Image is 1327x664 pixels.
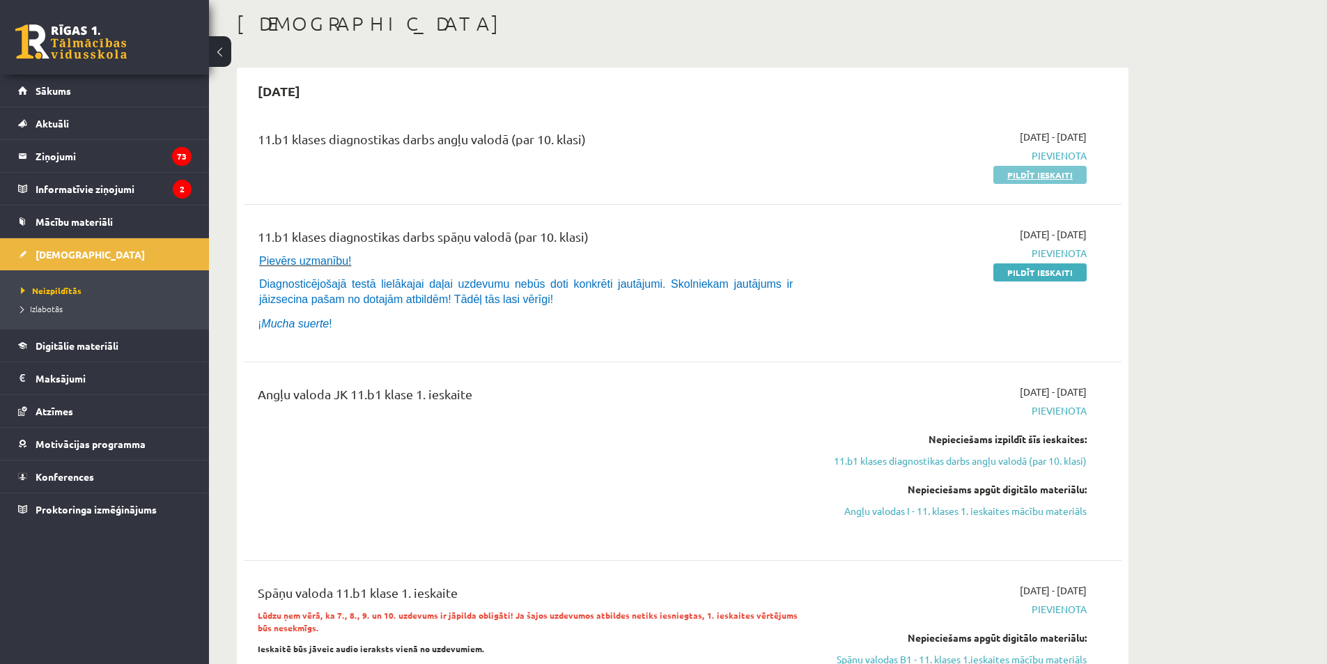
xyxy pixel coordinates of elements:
span: Proktoringa izmēģinājums [36,503,157,516]
div: 11.b1 klases diagnostikas darbs spāņu valodā (par 10. klasi) [258,227,803,253]
a: Pildīt ieskaiti [993,166,1087,184]
i: 2 [173,180,192,199]
div: Nepieciešams izpildīt šīs ieskaites: [824,432,1087,447]
a: Proktoringa izmēģinājums [18,493,192,525]
a: Sākums [18,75,192,107]
span: Atzīmes [36,405,73,417]
a: Atzīmes [18,395,192,427]
a: Informatīvie ziņojumi2 [18,173,192,205]
a: Digitālie materiāli [18,330,192,362]
span: [DATE] - [DATE] [1020,227,1087,242]
span: Izlabotās [21,303,63,314]
a: Konferences [18,461,192,493]
i: 73 [172,147,192,166]
span: [DEMOGRAPHIC_DATA] [36,248,145,261]
a: [DEMOGRAPHIC_DATA] [18,238,192,270]
div: Spāņu valoda 11.b1 klase 1. ieskaite [258,583,803,609]
span: Aktuāli [36,117,69,130]
div: Angļu valoda JK 11.b1 klase 1. ieskaite [258,385,803,410]
a: Mācību materiāli [18,206,192,238]
a: Maksājumi [18,362,192,394]
a: Rīgas 1. Tālmācības vidusskola [15,24,127,59]
span: Digitālie materiāli [36,339,118,352]
div: 11.b1 klases diagnostikas darbs angļu valodā (par 10. klasi) [258,130,803,155]
span: [DATE] - [DATE] [1020,385,1087,399]
a: Motivācijas programma [18,428,192,460]
span: Motivācijas programma [36,438,146,450]
a: Neizpildītās [21,284,195,297]
span: Sākums [36,84,71,97]
legend: Informatīvie ziņojumi [36,173,192,205]
div: Nepieciešams apgūt digitālo materiālu: [824,482,1087,497]
span: Pievienota [824,403,1087,418]
a: Pildīt ieskaiti [993,263,1087,281]
legend: Maksājumi [36,362,192,394]
strong: Lūdzu ņem vērā, ka 7., 8., 9. un 10. uzdevums ir jāpilda obligāti! Ja šajos uzdevumos atbildes ne... [258,610,798,633]
legend: Ziņojumi [36,140,192,172]
span: Neizpildītās [21,285,82,296]
span: Mācību materiāli [36,215,113,228]
span: Konferences [36,470,94,483]
span: Diagnosticējošajā testā lielākajai daļai uzdevumu nebūs doti konkrēti jautājumi. Skolniekam jautā... [259,278,793,305]
span: Pievienota [824,148,1087,163]
h2: [DATE] [244,75,314,107]
a: Ziņojumi73 [18,140,192,172]
span: Pievienota [824,602,1087,617]
a: Izlabotās [21,302,195,315]
span: Pievienota [824,246,1087,261]
span: [DATE] - [DATE] [1020,130,1087,144]
i: Mucha suerte [261,318,329,330]
div: Nepieciešams apgūt digitālo materiālu: [824,631,1087,645]
strong: Ieskaitē būs jāveic audio ieraksts vienā no uzdevumiem. [258,643,485,654]
span: Pievērs uzmanību! [259,255,352,267]
a: Aktuāli [18,107,192,139]
h1: [DEMOGRAPHIC_DATA] [237,12,1128,36]
a: Angļu valodas I - 11. klases 1. ieskaites mācību materiāls [824,504,1087,518]
span: ¡ ! [258,318,332,330]
span: [DATE] - [DATE] [1020,583,1087,598]
a: 11.b1 klases diagnostikas darbs angļu valodā (par 10. klasi) [824,454,1087,468]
